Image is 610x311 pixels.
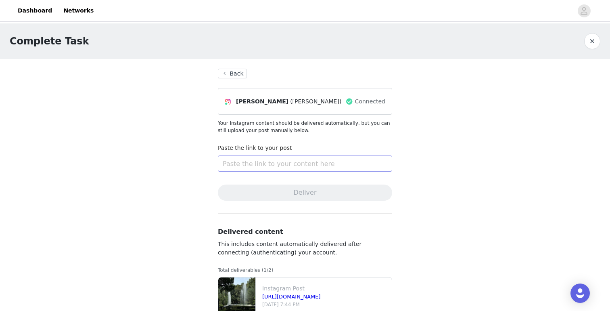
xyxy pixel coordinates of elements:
[225,99,231,105] img: Instagram Icon
[290,97,341,106] span: ([PERSON_NAME])
[218,185,392,201] button: Deliver
[218,267,392,274] p: Total deliverables (1/2)
[13,2,57,20] a: Dashboard
[218,241,361,256] span: This includes content automatically delivered after connecting (authenticating) your account.
[10,34,89,48] h1: Complete Task
[570,284,590,303] div: Open Intercom Messenger
[58,2,98,20] a: Networks
[262,284,389,293] p: Instagram Post
[262,301,389,308] p: [DATE] 7:44 PM
[218,227,392,237] h3: Delivered content
[218,155,392,172] input: Paste the link to your content here
[218,120,392,134] p: Your Instagram content should be delivered automatically, but you can still upload your post manu...
[218,145,292,151] label: Paste the link to your post
[262,294,321,300] a: [URL][DOMAIN_NAME]
[236,97,288,106] span: [PERSON_NAME]
[355,97,385,106] span: Connected
[218,69,247,78] button: Back
[580,4,588,17] div: avatar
